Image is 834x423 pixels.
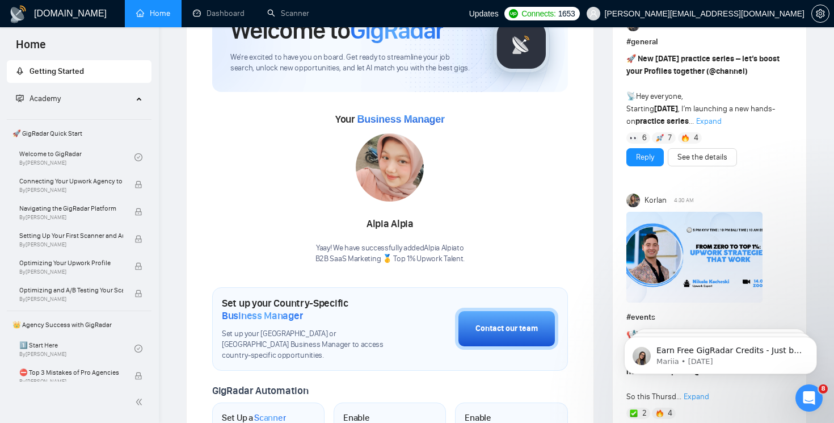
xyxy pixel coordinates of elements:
[630,409,638,417] img: ✅
[626,311,793,324] h1: # events
[9,5,27,23] img: logo
[626,54,780,76] strong: New [DATE] practice series – let’s boost your Profiles together ( )
[636,151,654,164] a: Reply
[222,309,303,322] span: Business Manager
[645,194,667,207] span: Korlan
[8,122,150,145] span: 🚀 GigRadar Quick Start
[812,9,829,18] span: setting
[521,7,555,20] span: Connects:
[642,132,647,144] span: 6
[212,384,308,397] span: GigRadar Automation
[19,214,123,221] span: By [PERSON_NAME]
[7,36,55,60] span: Home
[19,284,123,296] span: Optimizing and A/B Testing Your Scanner for Better Results
[819,384,828,393] span: 8
[19,203,123,214] span: Navigating the GigRadar Platform
[469,9,499,18] span: Updates
[16,67,24,75] span: rocket
[626,194,640,207] img: Korlan
[626,91,636,101] span: 📡
[267,9,309,18] a: searchScanner
[626,148,664,166] button: Reply
[19,241,123,248] span: By [PERSON_NAME]
[335,113,445,125] span: Your
[134,153,142,161] span: check-circle
[509,9,518,18] img: upwork-logo.png
[811,5,829,23] button: setting
[356,133,424,202] img: 1700836414719-IMG-20231107-WA0018.jpg
[677,151,727,164] a: See the details
[30,94,61,103] span: Academy
[357,114,444,125] span: Business Manager
[455,308,558,350] button: Contact our team
[134,290,142,298] span: lock
[626,54,636,64] span: 🚀
[626,36,793,48] h1: # general
[674,195,694,206] span: 4:30 AM
[668,148,737,166] button: See the details
[668,132,672,144] span: 7
[193,9,245,18] a: dashboardDashboard
[230,52,475,74] span: We're excited to have you on board. Get ready to streamline your job search, unlock new opportuni...
[135,396,146,408] span: double-left
[136,9,170,18] a: homeHome
[315,243,465,265] div: Yaay! We have successfully added Alpia Alpia to
[230,15,443,45] h1: Welcome to
[681,134,689,142] img: 🔥
[626,54,780,126] span: Hey everyone, Starting , I’m launching a new hands-on ...
[16,94,61,103] span: Academy
[19,269,123,275] span: By [PERSON_NAME]
[350,15,443,45] span: GigRadar
[19,175,123,187] span: Connecting Your Upwork Agency to GigRadar
[19,367,123,378] span: ⛔ Top 3 Mistakes of Pro Agencies
[493,16,550,73] img: gigradar-logo.png
[19,187,123,194] span: By [PERSON_NAME]
[589,10,597,18] span: user
[222,297,398,322] h1: Set up your Country-Specific
[642,408,647,419] span: 2
[656,134,664,142] img: 🚀
[134,181,142,189] span: lock
[607,313,834,392] iframe: Intercom notifications message
[694,132,698,144] span: 4
[134,345,142,353] span: check-circle
[315,215,465,234] div: Alpia Alpia
[19,296,123,303] span: By [PERSON_NAME]
[315,254,465,265] p: B2B SaaS Marketing 🥇 Top 1% Upwork Talent .
[134,372,142,380] span: lock
[795,384,823,412] iframe: Intercom live chat
[635,116,689,126] strong: practice series
[7,60,151,83] li: Getting Started
[709,66,745,76] span: @channel
[696,116,722,126] span: Expand
[19,257,123,269] span: Optimizing Your Upwork Profile
[626,212,763,303] img: F09A0G828LC-Nikola%20Kocheski.png
[811,9,829,18] a: setting
[684,392,709,401] span: Expand
[19,230,123,241] span: Setting Up Your First Scanner and Auto-Bidder
[8,313,150,336] span: 👑 Agency Success with GigRadar
[134,235,142,243] span: lock
[134,262,142,270] span: lock
[222,329,398,361] span: Set up your [GEOGRAPHIC_DATA] or [GEOGRAPHIC_DATA] Business Manager to access country-specific op...
[19,145,134,170] a: Welcome to GigRadarBy[PERSON_NAME]
[30,66,84,76] span: Getting Started
[134,208,142,216] span: lock
[654,104,678,114] strong: [DATE]
[19,336,134,361] a: 1️⃣ Start HereBy[PERSON_NAME]
[656,409,664,417] img: 🔥
[16,94,24,102] span: fund-projection-screen
[475,323,538,335] div: Contact our team
[558,7,575,20] span: 1653
[19,378,123,385] span: By [PERSON_NAME]
[630,134,638,142] img: 👀
[668,408,672,419] span: 4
